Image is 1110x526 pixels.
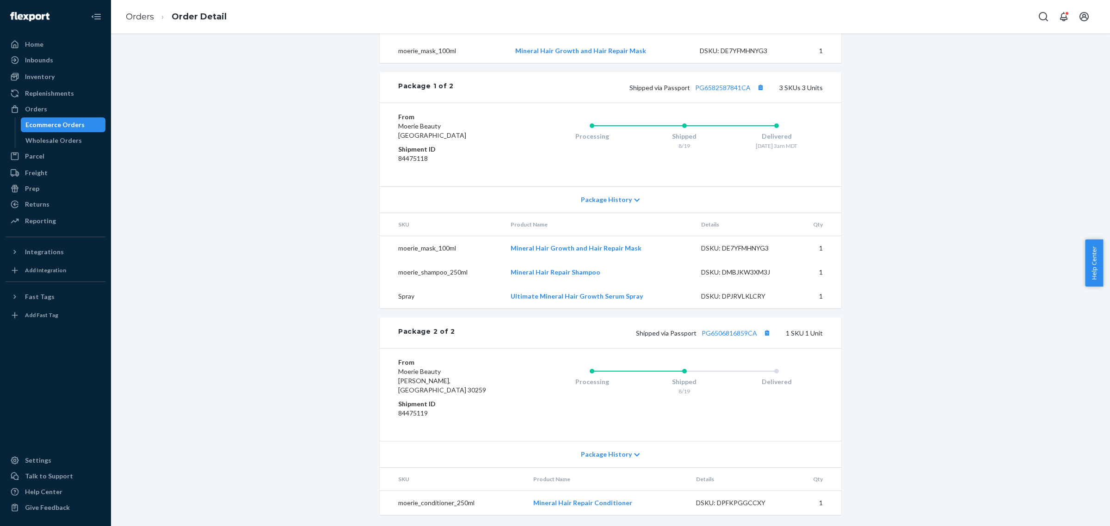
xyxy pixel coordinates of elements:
div: Give Feedback [25,503,70,512]
div: Returns [25,200,49,209]
td: Spray [380,284,503,308]
a: Mineral Hair Repair Shampoo [511,268,600,276]
a: Order Detail [172,12,227,22]
th: Qty [790,468,841,491]
div: Inventory [25,72,55,81]
span: Shipped via Passport [636,329,773,337]
div: Settings [25,456,51,465]
button: Close Navigation [87,7,105,26]
div: Shipped [638,377,731,386]
a: PG6582587841CA [695,84,751,92]
div: DSKU: DE7YFMHNYG3 [701,244,788,253]
td: moerie_conditioner_250ml [380,491,526,515]
div: Processing [546,377,638,386]
div: Package 2 of 2 [398,327,455,339]
a: Parcel [6,149,105,164]
a: Freight [6,165,105,180]
div: Processing [546,132,638,141]
div: Prep [25,184,39,193]
div: Parcel [25,152,44,161]
div: Talk to Support [25,471,73,481]
span: Package History [581,450,632,459]
td: 1 [790,491,841,515]
a: Orders [126,12,154,22]
dt: Shipment ID [398,145,509,154]
a: Home [6,37,105,52]
td: moerie_mask_100ml [380,236,503,261]
div: 3 SKUs 3 Units [454,81,823,93]
td: 1 [795,236,841,261]
a: Mineral Hair Growth and Hair Repair Mask [515,47,646,55]
div: Shipped [638,132,731,141]
div: 8/19 [638,142,731,150]
button: Copy tracking number [761,327,773,339]
th: SKU [380,213,503,236]
div: Add Integration [25,266,66,274]
td: 1 [795,260,841,284]
button: Open account menu [1075,7,1093,26]
div: Help Center [25,487,62,496]
span: Package History [581,195,632,204]
button: Copy tracking number [754,81,766,93]
dd: 84475118 [398,154,509,163]
button: Integrations [6,245,105,259]
a: Prep [6,181,105,196]
button: Fast Tags [6,289,105,304]
a: Mineral Hair Growth and Hair Repair Mask [511,244,641,252]
a: Help Center [6,484,105,499]
div: Delivered [730,132,823,141]
dt: Shipment ID [398,399,509,409]
div: DSKU: DMBJKW3XM3J [701,268,788,277]
a: Talk to Support [6,469,105,483]
a: Ecommerce Orders [21,117,106,132]
div: DSKU: DE7YFMHNYG3 [700,46,787,55]
div: Ecommerce Orders [25,120,85,129]
th: Details [689,468,790,491]
button: Help Center [1085,239,1103,287]
td: moerie_mask_100ml [380,39,508,63]
a: Reporting [6,214,105,228]
div: Orders [25,104,47,114]
dt: From [398,112,509,122]
a: Returns [6,197,105,212]
a: Orders [6,102,105,116]
a: Add Fast Tag [6,308,105,323]
a: Settings [6,453,105,468]
td: 1 [794,39,841,63]
div: 8/19 [638,387,731,395]
button: Open notifications [1054,7,1073,26]
a: Ultimate Mineral Hair Growth Serum Spray [511,292,643,300]
span: Moerie Beauty [PERSON_NAME], [GEOGRAPHIC_DATA] 30259 [398,367,486,394]
th: Qty [795,213,841,236]
img: Flexport logo [10,12,49,21]
div: Integrations [25,247,64,257]
th: Product Name [526,468,689,491]
div: Freight [25,168,48,177]
a: Add Integration [6,263,105,278]
th: SKU [380,468,526,491]
th: Details [694,213,795,236]
td: moerie_shampoo_250ml [380,260,503,284]
div: Home [25,40,43,49]
span: Shipped via Passport [629,84,766,92]
div: Wholesale Orders [25,136,82,145]
div: Delivered [730,377,823,386]
a: Inventory [6,69,105,84]
dd: 84475119 [398,409,509,418]
a: Inbounds [6,53,105,67]
div: Fast Tags [25,292,55,301]
div: Inbounds [25,55,53,65]
td: 1 [795,284,841,308]
a: Replenishments [6,86,105,101]
div: Add Fast Tag [25,311,58,319]
ol: breadcrumbs [118,3,234,31]
dt: From [398,358,509,367]
a: Wholesale Orders [21,133,106,148]
a: PG6506816859CA [702,329,757,337]
div: [DATE] 3am MDT [730,142,823,150]
div: Replenishments [25,89,74,98]
div: 1 SKU 1 Unit [455,327,823,339]
th: Product Name [503,213,694,236]
div: DSKU: DPFKPGGCCXY [696,498,783,508]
